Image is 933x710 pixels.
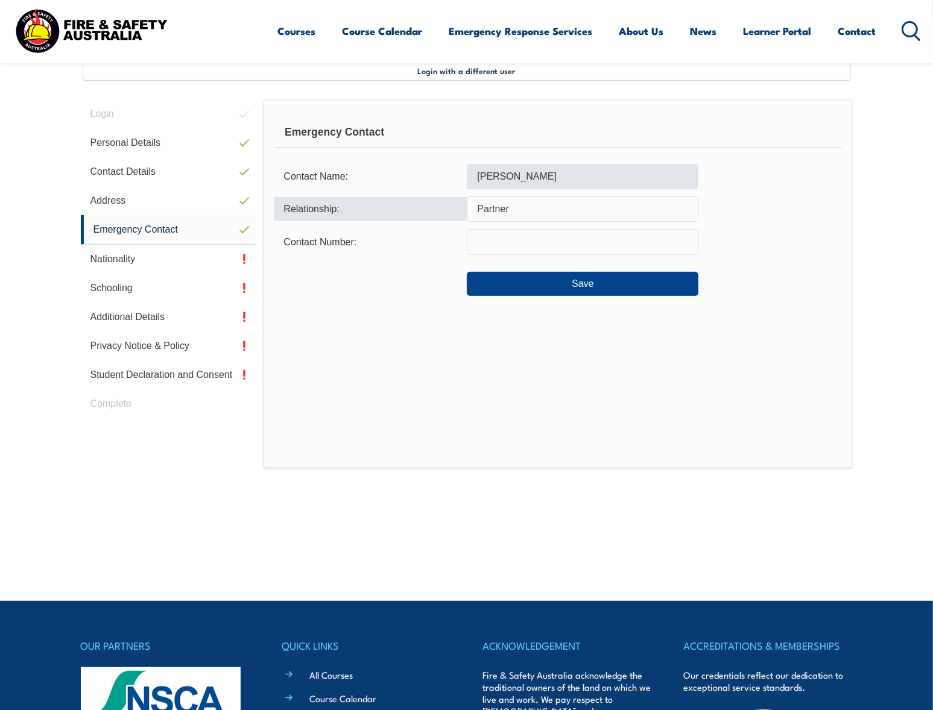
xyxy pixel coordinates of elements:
[838,15,876,47] a: Contact
[449,15,593,47] a: Emergency Response Services
[744,15,812,47] a: Learner Portal
[81,637,250,654] h4: OUR PARTNERS
[274,197,467,221] div: Relationship:
[309,692,376,705] a: Course Calendar
[343,15,423,47] a: Course Calendar
[81,331,257,360] a: Privacy Notice & Policy
[282,637,451,654] h4: QUICK LINKS
[683,637,852,654] h4: ACCREDITATIONS & MEMBERSHIPS
[81,157,257,186] a: Contact Details
[274,118,841,148] div: Emergency Contact
[81,128,257,157] a: Personal Details
[418,66,516,75] span: Login with a different user
[482,637,651,654] h4: ACKNOWLEDGEMENT
[683,669,852,693] p: Our credentials reflect our dedication to exceptional service standards.
[81,360,257,389] a: Student Declaration and Consent
[81,303,257,331] a: Additional Details
[81,245,257,274] a: Nationality
[691,15,717,47] a: News
[81,215,257,245] a: Emergency Contact
[81,274,257,303] a: Schooling
[81,186,257,215] a: Address
[309,668,353,681] a: All Courses
[274,165,467,188] div: Contact Name:
[278,15,316,47] a: Courses
[619,15,664,47] a: About Us
[274,230,467,253] div: Contact Number:
[467,272,698,296] button: Save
